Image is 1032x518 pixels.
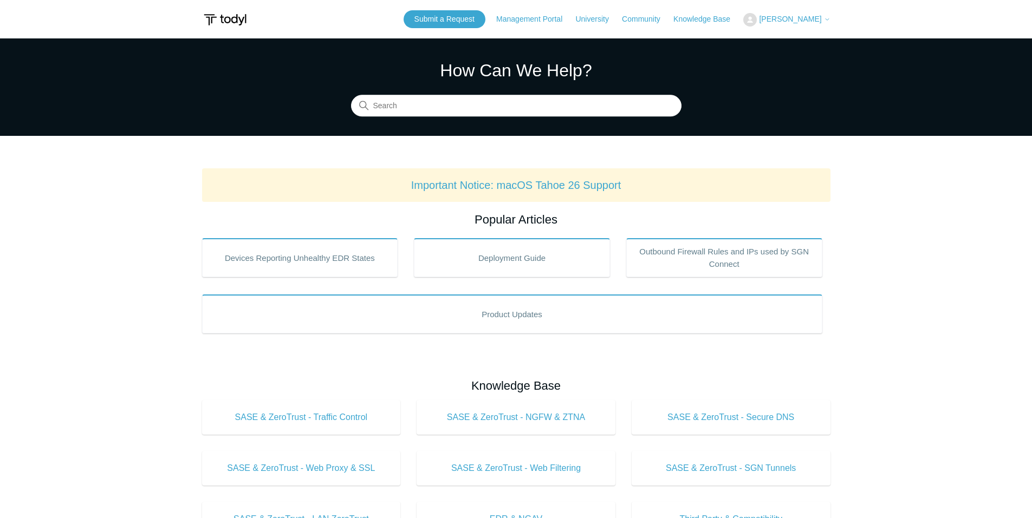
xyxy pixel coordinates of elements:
a: University [575,14,619,25]
a: Outbound Firewall Rules and IPs used by SGN Connect [626,238,822,277]
img: Todyl Support Center Help Center home page [202,10,248,30]
a: SASE & ZeroTrust - Traffic Control [202,400,401,435]
a: Community [622,14,671,25]
span: SASE & ZeroTrust - Web Filtering [433,462,599,475]
h2: Knowledge Base [202,377,830,395]
span: SASE & ZeroTrust - SGN Tunnels [648,462,814,475]
a: Submit a Request [404,10,485,28]
a: Deployment Guide [414,238,610,277]
span: SASE & ZeroTrust - Web Proxy & SSL [218,462,385,475]
span: SASE & ZeroTrust - Secure DNS [648,411,814,424]
a: SASE & ZeroTrust - NGFW & ZTNA [417,400,615,435]
input: Search [351,95,681,117]
h1: How Can We Help? [351,57,681,83]
a: Devices Reporting Unhealthy EDR States [202,238,398,277]
a: Management Portal [496,14,573,25]
h2: Popular Articles [202,211,830,228]
span: SASE & ZeroTrust - NGFW & ZTNA [433,411,599,424]
a: SASE & ZeroTrust - Web Proxy & SSL [202,451,401,486]
button: [PERSON_NAME] [743,13,830,27]
a: SASE & ZeroTrust - Web Filtering [417,451,615,486]
a: Important Notice: macOS Tahoe 26 Support [411,179,621,191]
a: Product Updates [202,294,822,333]
a: SASE & ZeroTrust - SGN Tunnels [632,451,830,486]
a: Knowledge Base [673,14,741,25]
a: SASE & ZeroTrust - Secure DNS [632,400,830,435]
span: SASE & ZeroTrust - Traffic Control [218,411,385,424]
span: [PERSON_NAME] [759,15,821,23]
